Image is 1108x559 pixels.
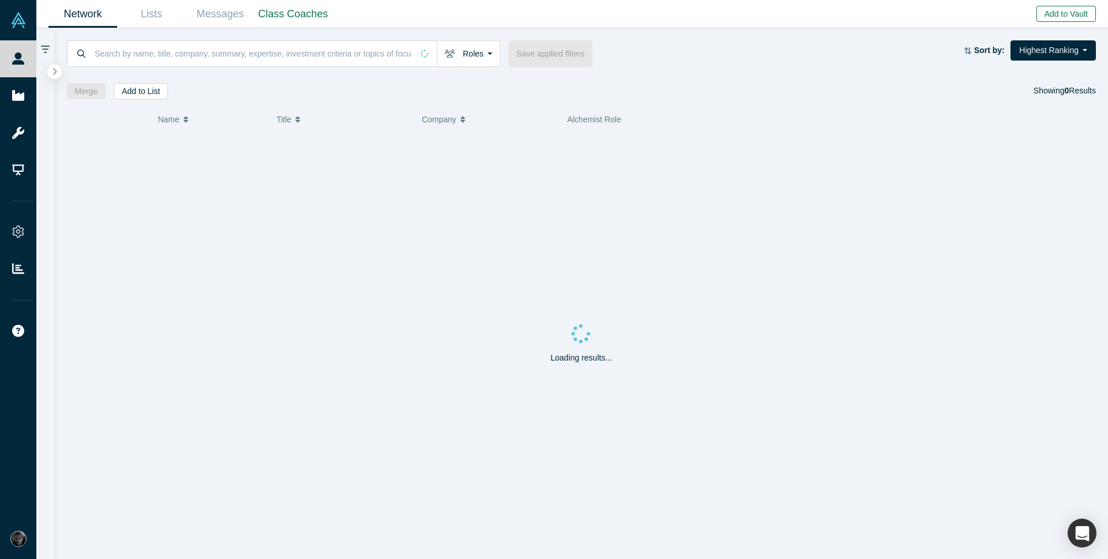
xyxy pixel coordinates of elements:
[276,107,410,132] button: Title
[48,1,117,28] a: Network
[1065,86,1069,95] strong: 0
[158,107,264,132] button: Name
[422,107,456,132] span: Company
[1065,86,1096,95] span: Results
[158,107,179,132] span: Name
[567,115,621,124] span: Alchemist Role
[10,12,27,28] img: Alchemist Vault Logo
[67,83,106,99] button: Merge
[10,531,27,547] img: Rami Chousein's Account
[508,40,593,67] button: Save applied filters
[93,40,413,67] input: Search by name, title, company, summary, expertise, investment criteria or topics of focus
[186,1,254,28] a: Messages
[422,107,555,132] button: Company
[254,1,332,28] a: Class Coaches
[551,352,612,364] p: Loading results...
[117,1,186,28] a: Lists
[1036,6,1096,22] button: Add to Vault
[1010,40,1096,61] button: Highest Ranking
[114,83,168,99] button: Add to List
[437,40,500,67] button: Roles
[1034,83,1096,99] div: Showing
[974,46,1005,55] strong: Sort by:
[276,107,291,132] span: Title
